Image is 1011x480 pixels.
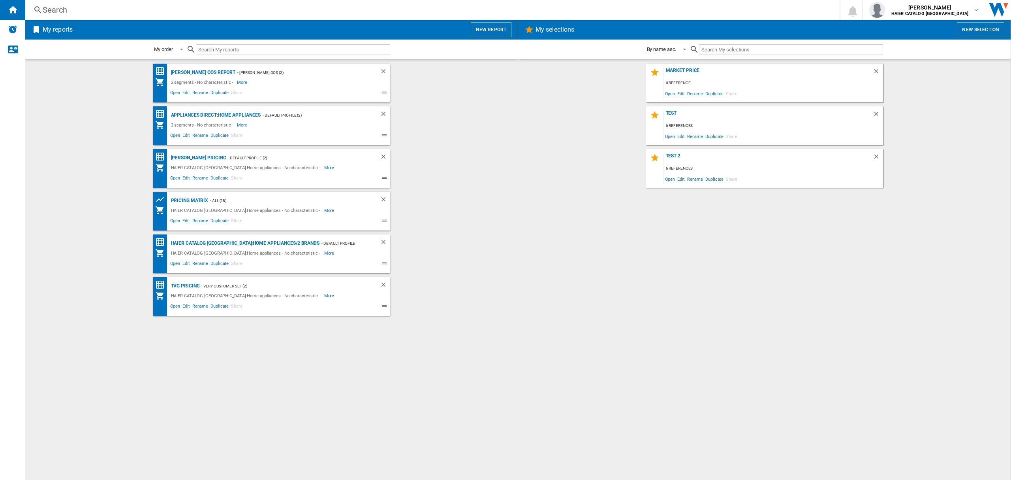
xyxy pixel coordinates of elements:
div: My Assortment [155,206,169,215]
span: Edit [181,174,191,184]
span: Edit [676,174,686,184]
div: Test 2 [664,153,873,164]
span: Duplicate [209,89,230,98]
div: Price Matrix [155,109,169,119]
span: Duplicate [704,88,725,99]
div: Search [43,4,819,15]
span: Edit [181,89,191,98]
div: My Assortment [155,248,169,258]
span: Edit [676,88,686,99]
span: Open [169,302,182,312]
div: Product prices grid [155,195,169,204]
span: Rename [686,131,704,142]
h2: My selections [534,22,576,37]
div: - ALL (28) [208,196,364,206]
span: Duplicate [704,131,725,142]
span: Share [725,88,739,99]
div: 6 references [664,121,883,131]
div: APPLIANCES DIRECT:Home appliances [169,110,261,120]
div: - [PERSON_NAME] OOS (2) [235,68,364,77]
span: Open [169,89,182,98]
img: alerts-logo.svg [8,25,17,34]
span: Share [725,174,739,184]
div: Delete [380,238,390,248]
div: pricing matrix [169,196,209,206]
div: - Default profile (2) [261,110,364,120]
span: Share [230,174,244,184]
h2: My reports [41,22,74,37]
span: Duplicate [209,217,230,227]
span: Open [664,88,677,99]
span: Rename [686,174,704,184]
div: 2 segments - No characteristic - [169,77,237,87]
span: Open [664,131,677,142]
input: Search My selections [699,44,883,55]
div: HAIER CATALOG [GEOGRAPHIC_DATA]:Home appliances/2 brands [169,238,319,248]
div: Delete [873,110,883,121]
span: Duplicate [704,174,725,184]
span: Edit [676,131,686,142]
div: Delete [380,281,390,291]
div: 0 reference [664,78,883,88]
span: Edit [181,132,191,141]
div: My order [154,46,173,52]
span: More [324,163,336,172]
div: My Assortment [155,291,169,300]
div: - Default profile (2) [319,238,364,248]
img: profile.jpg [869,2,885,18]
span: Rename [686,88,704,99]
span: Open [169,217,182,227]
div: My Assortment [155,77,169,87]
div: Delete [380,153,390,163]
div: Delete [380,196,390,206]
span: More [324,248,336,258]
div: - Very customer set (2) [199,281,364,291]
span: Share [725,131,739,142]
div: Price Matrix [155,237,169,247]
div: Test [664,110,873,121]
span: Edit [181,217,191,227]
span: More [237,77,248,87]
div: HAIER CATALOG [GEOGRAPHIC_DATA]:Home appliances - No characteristic - [169,206,324,215]
div: Delete [873,68,883,78]
div: Delete [873,153,883,164]
span: Rename [191,132,209,141]
div: By name asc. [647,46,677,52]
div: Delete [380,68,390,77]
div: [PERSON_NAME] OOS Report [169,68,236,77]
span: More [237,120,248,130]
span: Share [230,302,244,312]
div: My Assortment [155,120,169,130]
span: Rename [191,174,209,184]
b: HAIER CATALOG [GEOGRAPHIC_DATA] [891,11,968,16]
div: HAIER CATALOG [GEOGRAPHIC_DATA]:Home appliances - No characteristic - [169,291,324,300]
div: Market Price [664,68,873,78]
span: Duplicate [209,302,230,312]
span: Duplicate [209,132,230,141]
div: TVG Pricing [169,281,200,291]
span: Edit [181,260,191,269]
span: Open [169,174,182,184]
span: Open [169,132,182,141]
div: 6 references [664,164,883,174]
span: Share [230,132,244,141]
span: Share [230,89,244,98]
span: Rename [191,89,209,98]
span: Share [230,217,244,227]
span: [PERSON_NAME] [891,4,968,11]
span: Edit [181,302,191,312]
div: [PERSON_NAME] Pricing [169,153,226,163]
div: 2 segments - No characteristic - [169,120,237,130]
span: Rename [191,260,209,269]
span: Duplicate [209,260,230,269]
div: HAIER CATALOG [GEOGRAPHIC_DATA]:Home appliances - No characteristic - [169,248,324,258]
div: Price Matrix [155,152,169,162]
span: More [324,291,336,300]
input: Search My reports [196,44,390,55]
span: Rename [191,217,209,227]
span: Rename [191,302,209,312]
div: Price Matrix [155,66,169,76]
div: HAIER CATALOG [GEOGRAPHIC_DATA]:Home appliances - No characteristic - [169,163,324,172]
span: Open [169,260,182,269]
div: - Default profile (2) [226,153,364,163]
